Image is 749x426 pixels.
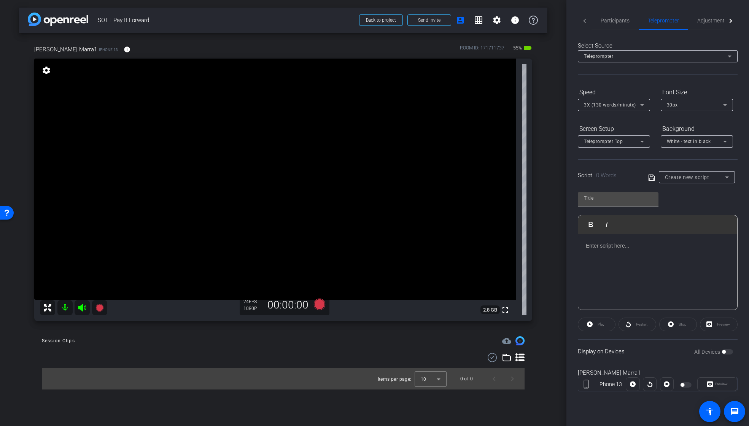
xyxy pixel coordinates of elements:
[480,305,500,315] span: 2.8 GB
[697,18,727,23] span: Adjustments
[460,375,473,383] div: 0 of 0
[515,336,525,345] img: Session clips
[578,171,638,180] div: Script
[584,139,623,144] span: Teleprompter Top
[262,299,313,312] div: 00:00:00
[243,305,262,312] div: 1080P
[378,375,412,383] div: Items per page:
[661,86,733,99] div: Font Size
[648,18,679,23] span: Teleprompter
[578,41,738,50] div: Select Source
[474,16,483,25] mat-icon: grid_on
[42,337,75,345] div: Session Clips
[503,370,522,388] button: Next page
[28,13,88,26] img: app-logo
[512,42,523,54] span: 55%
[407,14,451,26] button: Send invite
[460,45,504,56] div: ROOM ID: 171711737
[661,122,733,135] div: Background
[596,172,617,179] span: 0 Words
[243,299,262,305] div: 24
[502,336,511,345] mat-icon: cloud_upload
[584,54,613,59] span: Teleprompter
[418,17,440,23] span: Send invite
[523,43,532,52] mat-icon: battery_std
[41,66,52,75] mat-icon: settings
[694,348,722,356] label: All Devices
[98,13,355,28] span: SOTT Pay It Forward
[584,102,636,108] span: 3X (130 words/minute)
[578,86,650,99] div: Speed
[667,139,711,144] span: White - text in black
[667,102,678,108] span: 30px
[124,46,130,53] mat-icon: info
[665,174,709,180] span: Create new script
[594,380,626,388] div: iPhone 13
[492,16,501,25] mat-icon: settings
[584,194,652,203] input: Title
[456,16,465,25] mat-icon: account_box
[485,370,503,388] button: Previous page
[578,339,738,364] div: Display on Devices
[34,45,97,54] span: [PERSON_NAME] Marra1
[366,17,396,23] span: Back to project
[510,16,520,25] mat-icon: info
[501,305,510,315] mat-icon: fullscreen
[584,217,598,232] button: Bold (⌘B)
[249,299,257,304] span: FPS
[601,18,630,23] span: Participants
[502,336,511,345] span: Destinations for your clips
[578,369,738,377] div: [PERSON_NAME] Marra1
[578,122,650,135] div: Screen Setup
[99,47,118,52] span: iPhone 13
[730,407,739,416] mat-icon: message
[705,407,714,416] mat-icon: accessibility
[359,14,403,26] button: Back to project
